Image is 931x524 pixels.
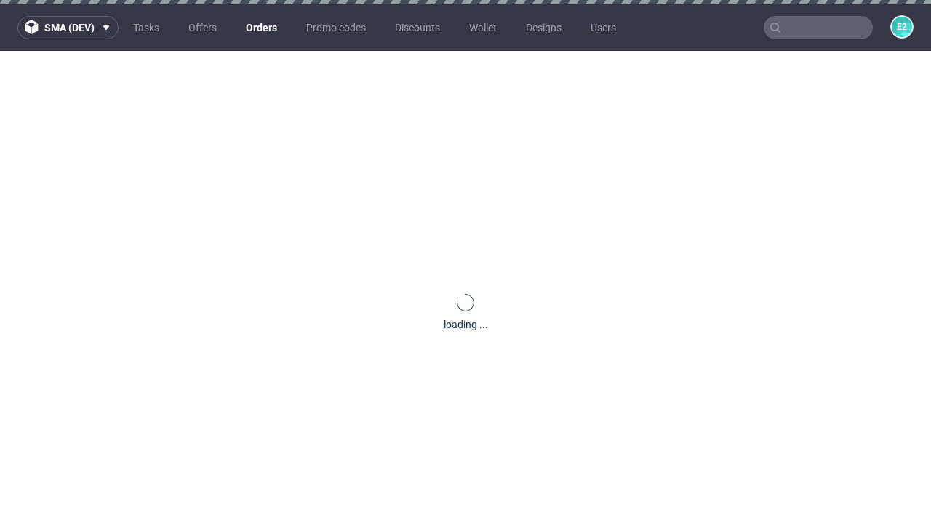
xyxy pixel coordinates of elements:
[180,16,225,39] a: Offers
[124,16,168,39] a: Tasks
[517,16,570,39] a: Designs
[892,17,912,37] figcaption: e2
[237,16,286,39] a: Orders
[44,23,95,33] span: sma (dev)
[582,16,625,39] a: Users
[444,317,488,332] div: loading ...
[17,16,119,39] button: sma (dev)
[386,16,449,39] a: Discounts
[460,16,506,39] a: Wallet
[297,16,375,39] a: Promo codes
